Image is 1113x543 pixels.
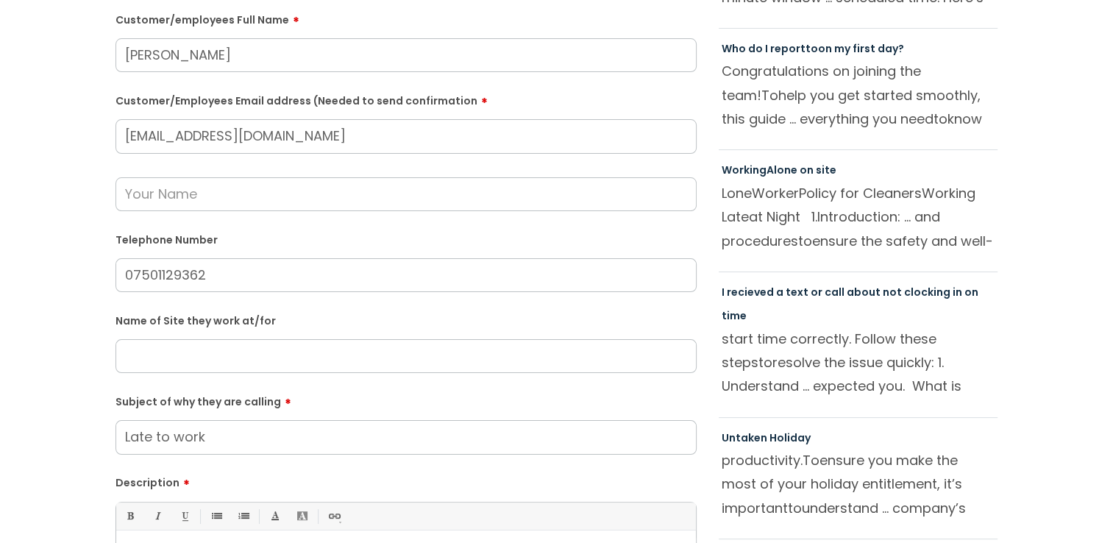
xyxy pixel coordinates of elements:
[115,9,697,26] label: Customer/employees Full Name
[722,430,811,445] a: Untaken Holiday
[722,207,749,226] span: Late
[234,507,252,525] a: 1. Ordered List (Ctrl-Shift-8)
[115,391,697,408] label: Subject of why they are calling
[115,90,697,107] label: Customer/Employees Email address (Needed to send confirmation
[722,163,836,177] a: WorkingAlone on site
[722,182,995,252] p: Lone Policy for Cleaners at Night 1.Introduction: ... and procedures ensure the safety and well-b...
[115,472,697,489] label: Description
[788,499,802,517] span: to
[115,312,697,327] label: Name of Site they work at/for
[115,177,697,211] input: Your Name
[148,507,166,525] a: Italic (Ctrl-I)
[934,110,947,128] span: to
[175,507,193,525] a: Underline(Ctrl-U)
[266,507,284,525] a: Font Color
[798,232,812,250] span: to
[922,184,975,202] span: Working
[207,507,225,525] a: • Unordered List (Ctrl-Shift-7)
[722,285,978,323] a: I recieved a text or call about not clocking in on time
[722,163,767,177] span: Working
[752,184,799,202] span: Worker
[722,449,995,519] p: productivity. ensure you make the most of your holiday entitlement, it’s important understand ......
[806,41,818,56] span: to
[722,41,904,56] a: Who do I reporttoon my first day?
[293,507,311,525] a: Back Color
[722,327,995,398] p: start time correctly. Follow these steps resolve the issue quickly: 1. Understand ... expected yo...
[761,86,778,104] span: To
[722,60,995,130] p: Congratulations on joining the team! help you get started smoothly, this guide ... everything you...
[758,353,772,372] span: to
[803,451,819,469] span: To
[115,119,697,153] input: Email
[115,231,697,246] label: Telephone Number
[121,507,139,525] a: Bold (Ctrl-B)
[324,507,343,525] a: Link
